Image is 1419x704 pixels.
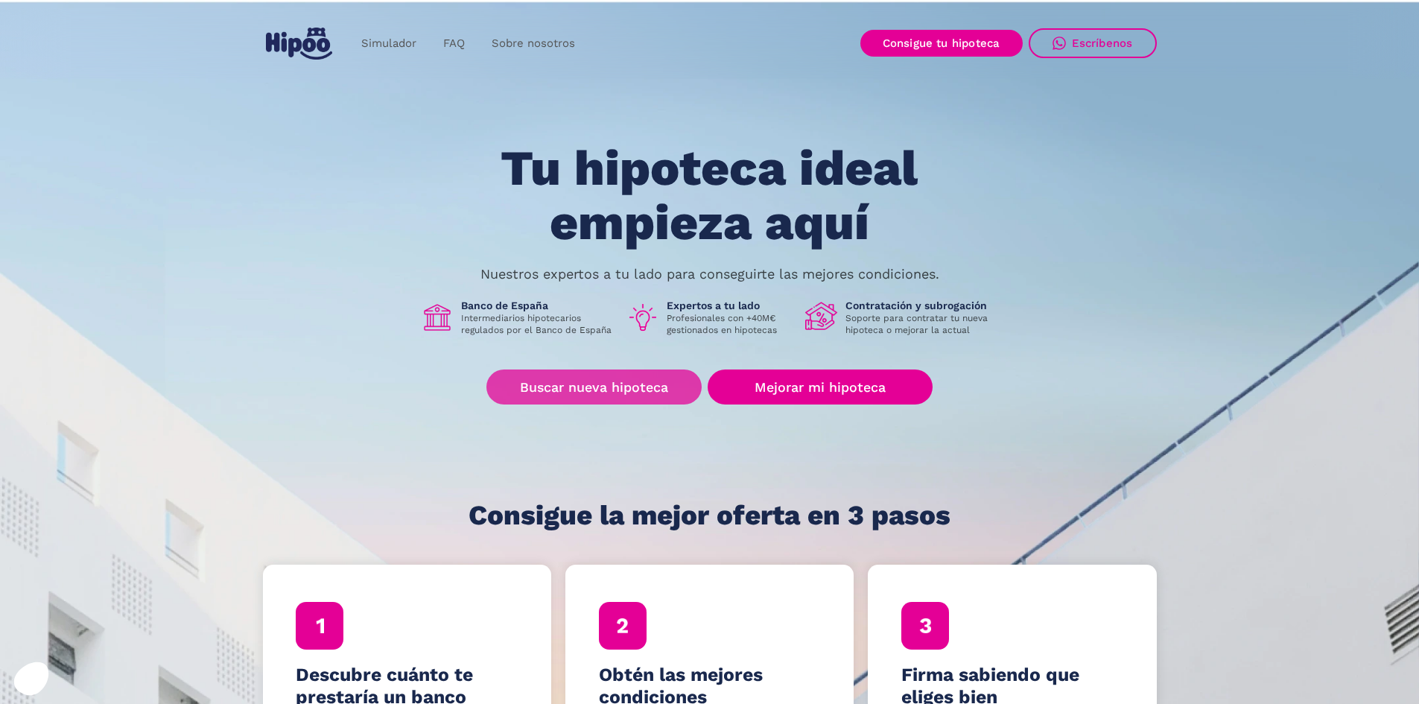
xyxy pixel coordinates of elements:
[478,29,588,58] a: Sobre nosotros
[461,312,615,336] p: Intermediarios hipotecarios regulados por el Banco de España
[667,299,793,312] h1: Expertos a tu lado
[486,370,702,405] a: Buscar nueva hipoteca
[860,30,1023,57] a: Consigue tu hipoteca
[427,142,991,250] h1: Tu hipoteca ideal empieza aquí
[845,299,999,312] h1: Contratación y subrogación
[667,312,793,336] p: Profesionales con +40M€ gestionados en hipotecas
[1029,28,1157,58] a: Escríbenos
[263,22,336,66] a: home
[480,268,939,280] p: Nuestros expertos a tu lado para conseguirte las mejores condiciones.
[461,299,615,312] h1: Banco de España
[845,312,999,336] p: Soporte para contratar tu nueva hipoteca o mejorar la actual
[348,29,430,58] a: Simulador
[430,29,478,58] a: FAQ
[469,501,950,530] h1: Consigue la mejor oferta en 3 pasos
[1072,37,1133,50] div: Escríbenos
[708,370,932,405] a: Mejorar mi hipoteca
